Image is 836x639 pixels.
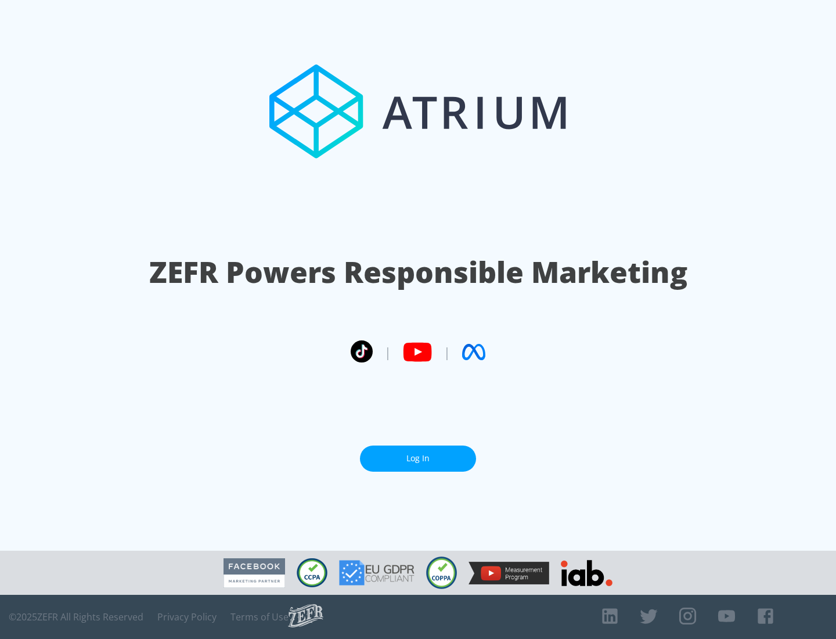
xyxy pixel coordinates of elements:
a: Terms of Use [230,611,289,623]
img: COPPA Compliant [426,557,457,589]
h1: ZEFR Powers Responsible Marketing [149,252,687,292]
span: © 2025 ZEFR All Rights Reserved [9,611,143,623]
a: Privacy Policy [157,611,217,623]
img: YouTube Measurement Program [469,562,549,584]
span: | [444,343,451,361]
span: | [384,343,391,361]
a: Log In [360,446,476,472]
img: IAB [561,560,612,586]
img: GDPR Compliant [339,560,415,586]
img: Facebook Marketing Partner [224,558,285,588]
img: CCPA Compliant [297,558,327,587]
